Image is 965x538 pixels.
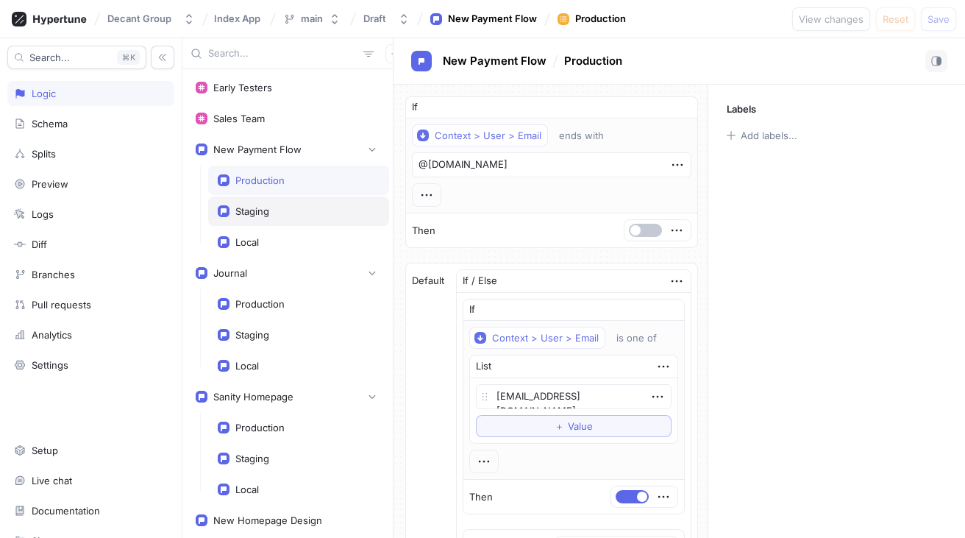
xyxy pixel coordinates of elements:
p: New Payment Flow [443,53,546,70]
button: Add labels... [722,126,801,145]
span: Search... [29,53,70,62]
div: Preview [32,178,68,190]
div: Add labels... [741,131,797,141]
p: Then [412,224,435,238]
p: If [469,302,475,317]
p: If [412,100,418,115]
div: Local [235,484,259,495]
p: Default [412,274,444,289]
div: Diff [32,238,47,250]
div: Production [235,298,285,310]
div: Draft [363,13,386,25]
div: is one of [616,332,657,344]
button: Decant Group [102,7,201,31]
div: Decant Group [107,13,171,25]
p: Labels [727,103,756,115]
div: Production [575,12,626,26]
a: Documentation [7,498,174,523]
button: Context > User > Email [469,327,605,349]
span: ＋ [555,422,564,431]
textarea: [EMAIL_ADDRESS][DOMAIN_NAME] [476,384,672,409]
div: Production [235,174,285,186]
button: Save [921,7,956,31]
div: Staging [235,205,269,217]
div: Local [235,236,259,248]
button: Search...K [7,46,146,69]
div: Context > User > Email [435,130,541,142]
p: Production [564,53,622,70]
div: New Payment Flow [448,12,537,26]
div: Sales Team [213,113,265,124]
button: main [277,7,346,31]
div: Local [235,360,259,372]
div: Staging [235,329,269,341]
button: Draft [357,7,416,31]
div: Context > User > Email [492,332,599,344]
div: Schema [32,118,68,130]
input: Search... [208,46,357,61]
div: Journal [213,267,247,279]
div: Logic [32,88,56,99]
button: ends with [552,124,625,146]
div: Pull requests [32,299,91,311]
button: is one of [610,327,678,349]
div: Staging [235,453,269,464]
div: Settings [32,359,68,371]
div: Branches [32,269,75,280]
div: K [117,50,140,65]
textarea: @[DOMAIN_NAME] [412,152,691,177]
span: Reset [883,15,908,24]
div: New Payment Flow [213,144,302,155]
div: List [476,359,491,374]
div: ends with [559,130,604,142]
div: Early Testers [213,82,272,93]
div: main [301,13,323,25]
p: Then [469,490,493,505]
button: Reset [876,7,915,31]
div: Setup [32,445,58,456]
div: Splits [32,148,56,160]
span: View changes [799,15,863,24]
button: Context > User > Email [412,124,548,146]
div: New Homepage Design [213,514,322,526]
button: ＋Value [476,415,672,437]
button: View changes [792,7,870,31]
div: Live chat [32,475,72,486]
span: Index App [214,13,260,24]
div: Analytics [32,329,72,341]
div: If / Else [463,274,497,289]
div: Documentation [32,505,100,517]
div: Sanity Homepage [213,391,293,403]
div: Logs [32,208,54,220]
span: Value [568,422,593,431]
span: Save [927,15,950,24]
div: Production [235,422,285,433]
